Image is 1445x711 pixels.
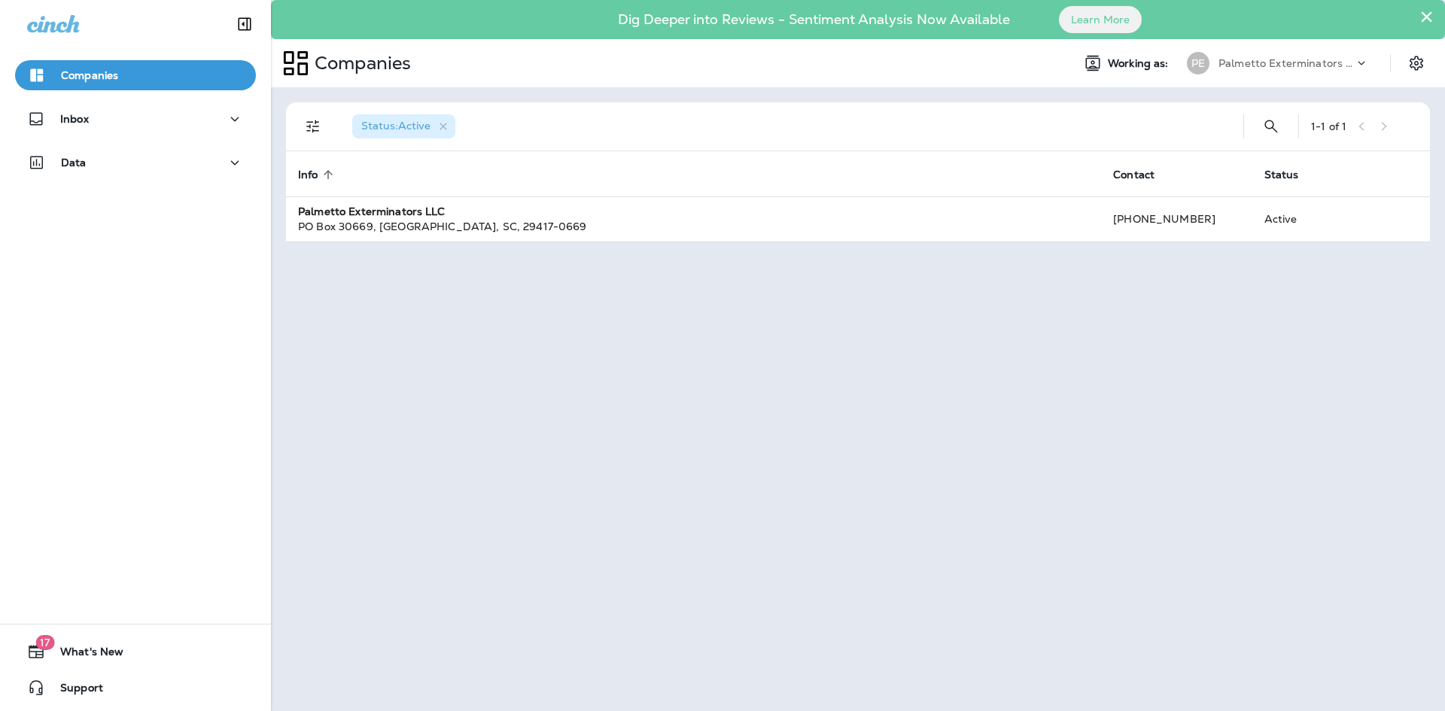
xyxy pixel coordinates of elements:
button: Filters [298,111,328,141]
span: Support [45,682,103,700]
span: Status [1264,169,1299,181]
span: What's New [45,646,123,664]
span: Info [298,169,318,181]
button: Learn More [1059,6,1142,33]
span: 17 [35,635,54,650]
p: Inbox [60,113,89,125]
button: Support [15,673,256,703]
button: Companies [15,60,256,90]
button: Inbox [15,104,256,134]
button: Collapse Sidebar [224,9,266,39]
button: Search Companies [1256,111,1286,141]
div: Status:Active [352,114,455,138]
button: Settings [1403,50,1430,77]
div: 1 - 1 of 1 [1311,120,1346,132]
span: Status : Active [361,119,430,132]
button: 17What's New [15,637,256,667]
p: Companies [309,52,411,74]
span: Working as: [1108,57,1172,70]
span: Contact [1113,168,1174,181]
button: Close [1419,5,1434,29]
p: Companies [61,69,118,81]
td: Active [1252,196,1349,242]
div: PO Box 30669 , [GEOGRAPHIC_DATA] , SC , 29417-0669 [298,219,1089,234]
td: [PHONE_NUMBER] [1101,196,1252,242]
div: PE [1187,52,1209,74]
p: Palmetto Exterminators LLC [1218,57,1354,69]
p: Dig Deeper into Reviews - Sentiment Analysis Now Available [574,17,1054,22]
p: Data [61,156,87,169]
button: Data [15,147,256,178]
span: Info [298,168,338,181]
strong: Palmetto Exterminators LLC [298,205,446,218]
span: Status [1264,168,1319,181]
span: Contact [1113,169,1154,181]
